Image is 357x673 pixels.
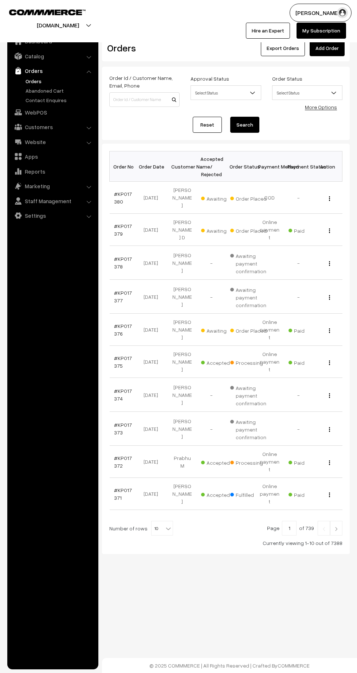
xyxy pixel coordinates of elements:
[109,74,180,89] label: Order Id / Customer Name, Email, Phone
[9,120,96,134] a: Customers
[299,525,314,531] span: of 739
[289,325,325,334] span: Paid
[310,40,345,56] a: Add Order
[313,151,342,182] th: Action
[226,151,255,182] th: Order Status
[255,151,284,182] th: Payment Method
[102,658,357,673] footer: © 2025 COMMMERCE | All Rights Reserved | Crafted By
[246,23,290,39] a: Hire an Expert
[255,214,284,246] td: Online payment
[114,422,132,436] a: #KP017373
[230,225,267,235] span: Order Placed
[9,7,73,16] a: COMMMERCE
[138,446,168,478] td: [DATE]
[151,521,173,535] span: 10
[255,346,284,378] td: Online payment
[267,525,279,531] span: Page
[297,23,346,39] a: My Subscription
[329,360,330,365] img: Menu
[138,346,168,378] td: [DATE]
[201,225,238,235] span: Awaiting
[9,106,96,119] a: WebPOS
[329,427,330,432] img: Menu
[114,487,132,501] a: #KP017371
[191,86,260,99] span: Select Status
[272,75,302,82] label: Order Status
[329,393,330,398] img: Menu
[255,446,284,478] td: Online payment
[138,280,168,314] td: [DATE]
[168,246,197,280] td: [PERSON_NAME]
[138,314,168,346] td: [DATE]
[114,290,132,303] a: #KP017377
[329,261,330,266] img: Menu
[138,246,168,280] td: [DATE]
[230,193,267,202] span: Order Placed
[107,42,179,54] h2: Orders
[230,457,267,467] span: Processing
[114,455,132,469] a: #KP017372
[201,489,238,499] span: Accepted
[114,256,132,270] a: #KP017378
[138,412,168,446] td: [DATE]
[329,460,330,465] img: Menu
[284,182,313,214] td: -
[152,521,173,536] span: 10
[110,151,139,182] th: Order No
[289,357,325,367] span: Paid
[201,457,238,467] span: Accepted
[24,96,96,104] a: Contact Enquires
[168,446,197,478] td: Prabhu M
[255,182,284,214] td: COD
[9,179,96,193] a: Marketing
[9,194,96,208] a: Staff Management
[168,280,197,314] td: [PERSON_NAME]
[114,355,132,369] a: #KP017375
[138,478,168,510] td: [DATE]
[168,378,197,412] td: [PERSON_NAME]
[272,86,342,99] span: Select Status
[329,492,330,497] img: Menu
[9,150,96,163] a: Apps
[114,223,132,237] a: #KP017379
[329,196,330,201] img: Menu
[272,85,342,100] span: Select Status
[230,325,267,334] span: Order Placed
[109,92,180,107] input: Order Id / Customer Name / Customer Email / Customer Phone
[201,357,238,367] span: Accepted
[9,9,86,15] img: COMMMERCE
[168,182,197,214] td: [PERSON_NAME]
[168,412,197,446] td: [PERSON_NAME]
[114,388,132,402] a: #KP017374
[197,151,226,182] th: Accepted / Rejected
[230,489,267,499] span: Fulfilled
[230,416,267,441] span: Awaiting payment confirmation
[284,151,313,182] th: Payment Status
[168,214,197,246] td: [PERSON_NAME] D
[24,77,96,85] a: Orders
[284,378,313,412] td: -
[230,117,259,133] button: Search
[109,525,148,532] span: Number of rows
[168,346,197,378] td: [PERSON_NAME]
[168,314,197,346] td: [PERSON_NAME]
[114,191,132,205] a: #KP017380
[9,50,96,63] a: Catalog
[289,457,325,467] span: Paid
[197,280,226,314] td: -
[197,378,226,412] td: -
[278,662,310,669] a: COMMMERCE
[329,228,330,233] img: Menu
[197,246,226,280] td: -
[138,214,168,246] td: [DATE]
[337,7,348,18] img: user
[193,117,222,133] a: Reset
[290,4,352,22] button: [PERSON_NAME]
[305,104,337,110] a: More Options
[9,135,96,148] a: Website
[255,478,284,510] td: Online payment
[168,478,197,510] td: [PERSON_NAME]
[230,357,267,367] span: Processing
[261,40,305,56] button: Export Orders
[11,16,105,34] button: [DOMAIN_NAME]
